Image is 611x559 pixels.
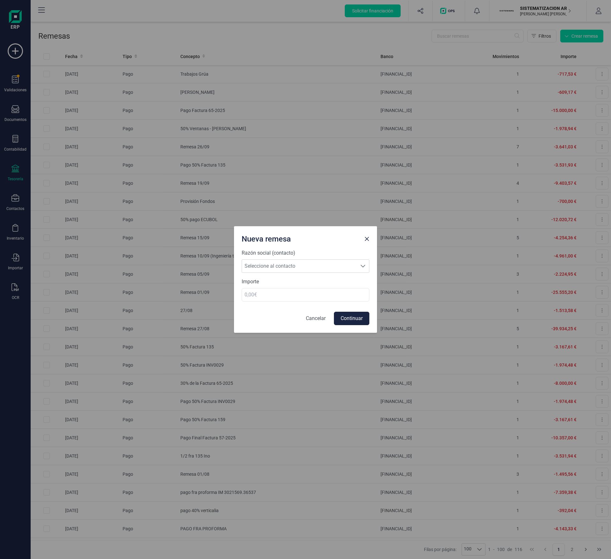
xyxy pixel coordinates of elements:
[242,288,369,302] input: 0,00€
[242,249,369,257] label: Razón social (contacto)
[242,278,369,286] label: Importe
[242,260,357,272] span: Seleccione al contacto
[334,312,369,325] button: Continuar
[239,231,362,244] div: Nueva remesa
[306,315,326,322] p: Cancelar
[362,234,372,244] button: Close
